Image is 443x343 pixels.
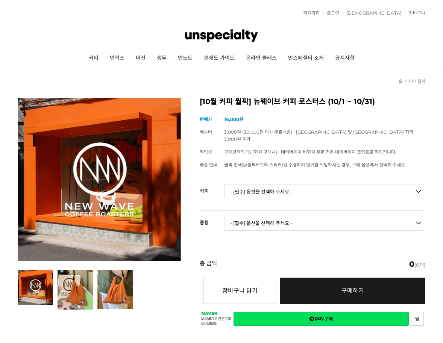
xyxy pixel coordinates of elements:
th: 중량 [200,211,224,228]
a: 온라인 클래스 [240,49,282,68]
a: 홈 [399,79,403,84]
strong: 16,000원 [224,116,243,122]
span: 배송비 [200,129,212,135]
strong: 총 금액 [200,260,217,268]
img: 언스페셜티 몰 [185,24,258,47]
span: 구매하기 [341,287,364,294]
em: 0 [409,260,414,269]
a: 언노트 [172,49,198,68]
a: 회원가입 [299,11,320,15]
a: [DEMOGRAPHIC_DATA] [343,11,402,15]
span: 구매금액의 1% (회원 구매시) | 네이버페이 비회원 주문 건은 네이버페이 포인트로 적립됩니다. [224,149,396,155]
a: 새창 [234,312,409,326]
img: [10월 커피 월픽] 뉴웨이브 커피 로스터스 (10/1 ~ 10/31) [18,98,181,261]
a: 구매하기 [280,278,425,304]
h2: [10월 커피 월픽] 뉴웨이브 커피 로스터스 (10/1 ~ 10/31) [200,98,425,106]
span: 판매가 [200,116,212,122]
a: 언럭스 [104,49,130,68]
a: 공지사항 [329,49,360,68]
a: 머신 [130,49,151,68]
span: 적립금 [200,149,212,155]
a: 새창 [410,312,424,326]
span: 월픽 인쇄물(월픽카드와 스티커)을 수령하지 않기를 희망하시는 경우, 구매 옵션에서 선택해 주세요. [224,162,406,168]
span: (0개) [409,260,425,268]
a: 생두 [151,49,172,68]
button: 장바구니 담기 [203,278,276,304]
a: 커피 [83,49,104,68]
span: 배송 안내 [200,162,217,168]
a: 분쇄도 가이드 [198,49,240,68]
a: 로그인 [323,11,339,15]
th: 커피 [200,179,224,196]
span: 3,000원 (30,000원 이상 무료배송) | [GEOGRAPHIC_DATA] 및 [GEOGRAPHIC_DATA] 지역 3,000원 추가 [224,129,413,142]
a: 언스페셜티 소개 [282,49,329,68]
a: 커피 월픽 [408,79,425,84]
a: 장바구니 [405,11,425,15]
